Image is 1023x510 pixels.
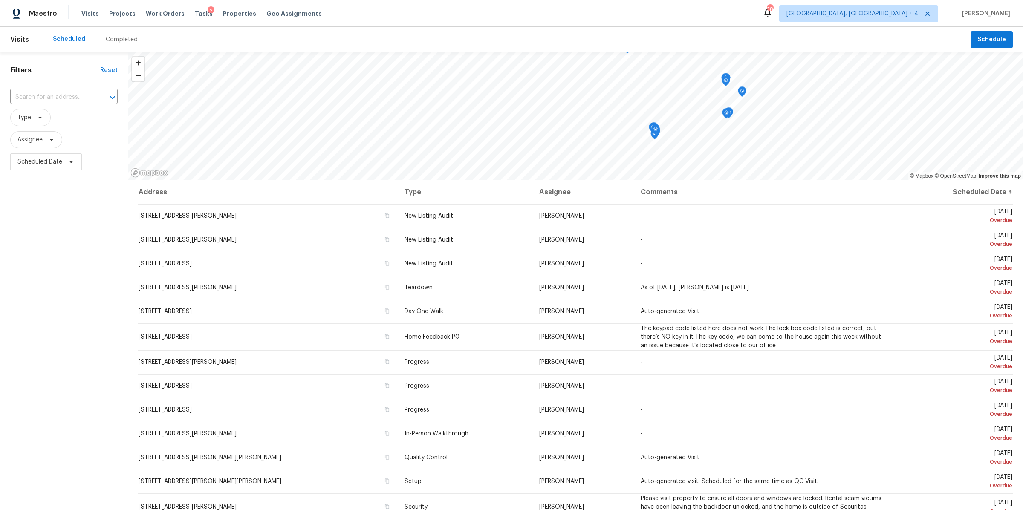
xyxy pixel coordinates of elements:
button: Copy Address [383,453,391,461]
div: Scheduled [53,35,85,43]
span: Day One Walk [405,308,443,314]
span: [DATE] [903,304,1012,320]
span: - [641,237,643,243]
span: Scheduled Date [17,158,62,166]
th: Assignee [532,180,634,204]
div: Overdue [903,362,1012,371]
span: [STREET_ADDRESS][PERSON_NAME] [139,237,237,243]
span: - [641,359,643,365]
span: Visits [10,30,29,49]
button: Copy Address [383,307,391,315]
th: Scheduled Date ↑ [896,180,1013,204]
span: Tasks [195,11,213,17]
span: Setup [405,478,422,484]
span: Projects [109,9,136,18]
button: Open [107,92,118,104]
div: Reset [100,66,118,75]
button: Copy Address [383,333,391,340]
button: Copy Address [383,429,391,437]
canvas: Map [128,52,1023,180]
div: Map marker [725,107,733,121]
span: Geo Assignments [266,9,322,18]
span: [PERSON_NAME] [539,237,584,243]
div: Completed [106,35,138,44]
span: Security [405,504,428,510]
div: Overdue [903,458,1012,466]
span: [STREET_ADDRESS][PERSON_NAME][PERSON_NAME] [139,478,281,484]
button: Zoom in [132,57,144,69]
div: 2 [208,6,214,15]
span: [STREET_ADDRESS][PERSON_NAME] [139,359,237,365]
span: Work Orders [146,9,185,18]
span: [DATE] [903,474,1012,490]
div: Map marker [721,73,730,86]
span: [PERSON_NAME] [539,455,584,461]
span: As of [DATE], [PERSON_NAME] is [DATE] [641,285,749,291]
span: Assignee [17,135,43,144]
button: Copy Address [383,382,391,389]
span: [STREET_ADDRESS][PERSON_NAME][PERSON_NAME] [139,455,281,461]
div: Overdue [903,337,1012,346]
span: [STREET_ADDRESS] [139,261,192,267]
div: Map marker [722,76,730,89]
button: Copy Address [383,212,391,219]
div: 38 [767,5,773,14]
span: [PERSON_NAME] [539,359,584,365]
span: [DATE] [903,256,1012,272]
span: Auto-generated Visit [641,455,699,461]
a: Improve this map [979,173,1021,179]
span: Progress [405,359,429,365]
button: Copy Address [383,259,391,267]
button: Copy Address [383,236,391,243]
span: [DATE] [903,209,1012,225]
h1: Filters [10,66,100,75]
span: [PERSON_NAME] [539,431,584,437]
span: [STREET_ADDRESS][PERSON_NAME] [139,431,237,437]
span: Properties [223,9,256,18]
div: Overdue [903,434,1012,442]
span: Progress [405,407,429,413]
span: [DATE] [903,403,1012,418]
button: Copy Address [383,406,391,413]
span: [PERSON_NAME] [959,9,1010,18]
span: [STREET_ADDRESS][PERSON_NAME] [139,285,237,291]
span: Progress [405,383,429,389]
div: Map marker [649,123,657,136]
button: Schedule [971,31,1013,49]
span: [STREET_ADDRESS] [139,407,192,413]
span: [PERSON_NAME] [539,407,584,413]
span: [DATE] [903,330,1012,346]
div: Overdue [903,240,1012,248]
span: [PERSON_NAME] [539,504,584,510]
span: [DATE] [903,450,1012,466]
a: OpenStreetMap [935,173,976,179]
div: Map marker [725,108,733,121]
span: [PERSON_NAME] [539,383,584,389]
div: Overdue [903,288,1012,296]
div: Overdue [903,386,1012,395]
span: Teardown [405,285,433,291]
span: [STREET_ADDRESS] [139,308,192,314]
span: [PERSON_NAME] [539,261,584,267]
th: Comments [634,180,896,204]
span: [DATE] [903,355,1012,371]
div: Map marker [722,108,731,121]
th: Type [398,180,532,204]
span: Home Feedback P0 [405,334,459,340]
button: Zoom out [132,69,144,81]
span: [PERSON_NAME] [539,308,584,314]
span: [PERSON_NAME] [539,478,584,484]
span: [STREET_ADDRESS][PERSON_NAME] [139,504,237,510]
span: Auto-generated visit. Scheduled for the same time as QC Visit. [641,478,818,484]
div: Map marker [651,124,660,137]
span: New Listing Audit [405,237,453,243]
span: Type [17,113,31,122]
span: [DATE] [903,426,1012,442]
button: Copy Address [383,358,391,366]
span: [PERSON_NAME] [539,334,584,340]
span: [STREET_ADDRESS][PERSON_NAME] [139,213,237,219]
a: Mapbox homepage [130,168,168,178]
span: [GEOGRAPHIC_DATA], [GEOGRAPHIC_DATA] + 4 [786,9,919,18]
div: Overdue [903,264,1012,272]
